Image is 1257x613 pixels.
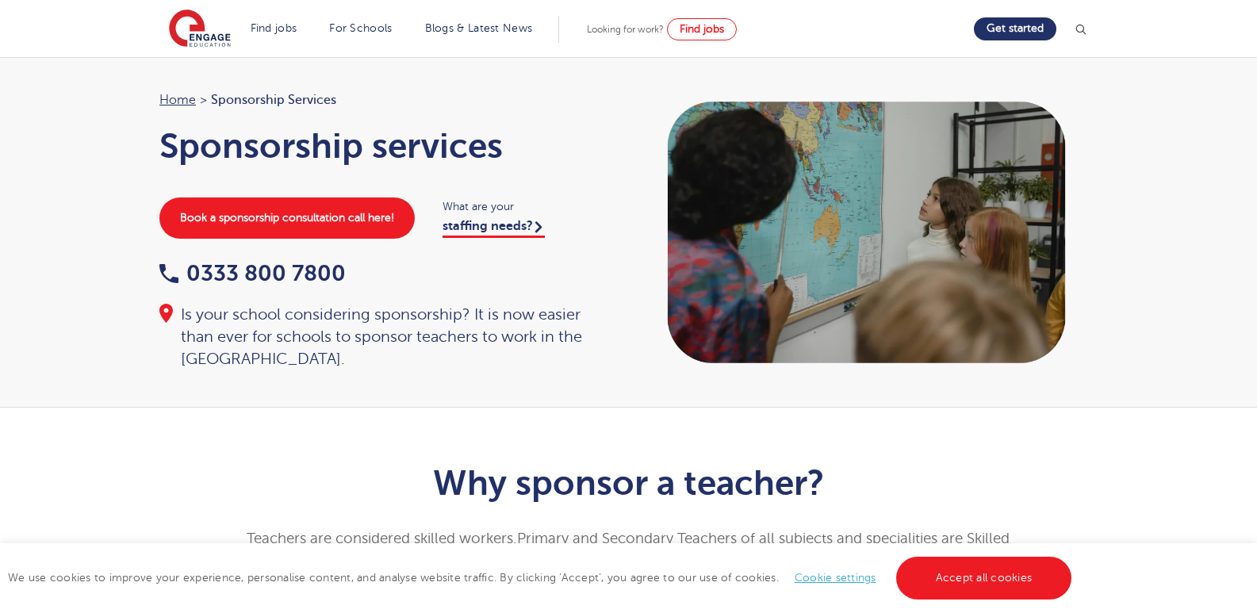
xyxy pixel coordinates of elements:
img: Engage Education [169,10,231,49]
a: 0333 800 7800 [159,261,346,285]
a: Get started [974,17,1056,40]
b: Why sponsor a teacher? [433,463,824,503]
span: Sponsorship Services [211,90,336,110]
a: staffing needs? [443,219,545,238]
a: Home [159,93,196,107]
a: Book a sponsorship consultation call here! [159,197,415,239]
nav: breadcrumb [159,90,613,110]
span: Primary and Secondary Teachers of all subjects and specialities are Skilled Workers. E [262,531,1010,571]
span: Find jobs [680,23,724,35]
a: Cookie settings [795,572,876,584]
span: What are your [443,197,613,216]
span: We use cookies to improve your experience, personalise content, and analyse website traffic. By c... [8,572,1075,584]
a: Find jobs [251,22,297,34]
a: Blogs & Latest News [425,22,533,34]
span: > [200,93,207,107]
div: Is your school considering sponsorship? It is now easier than ever for schools to sponsor teacher... [159,304,613,370]
span: Teachers are considered skilled workers, [247,531,517,546]
a: Find jobs [667,18,737,40]
h1: Sponsorship services [159,126,613,166]
span: Looking for work? [587,24,664,35]
a: Accept all cookies [896,557,1072,600]
a: For Schools [329,22,392,34]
